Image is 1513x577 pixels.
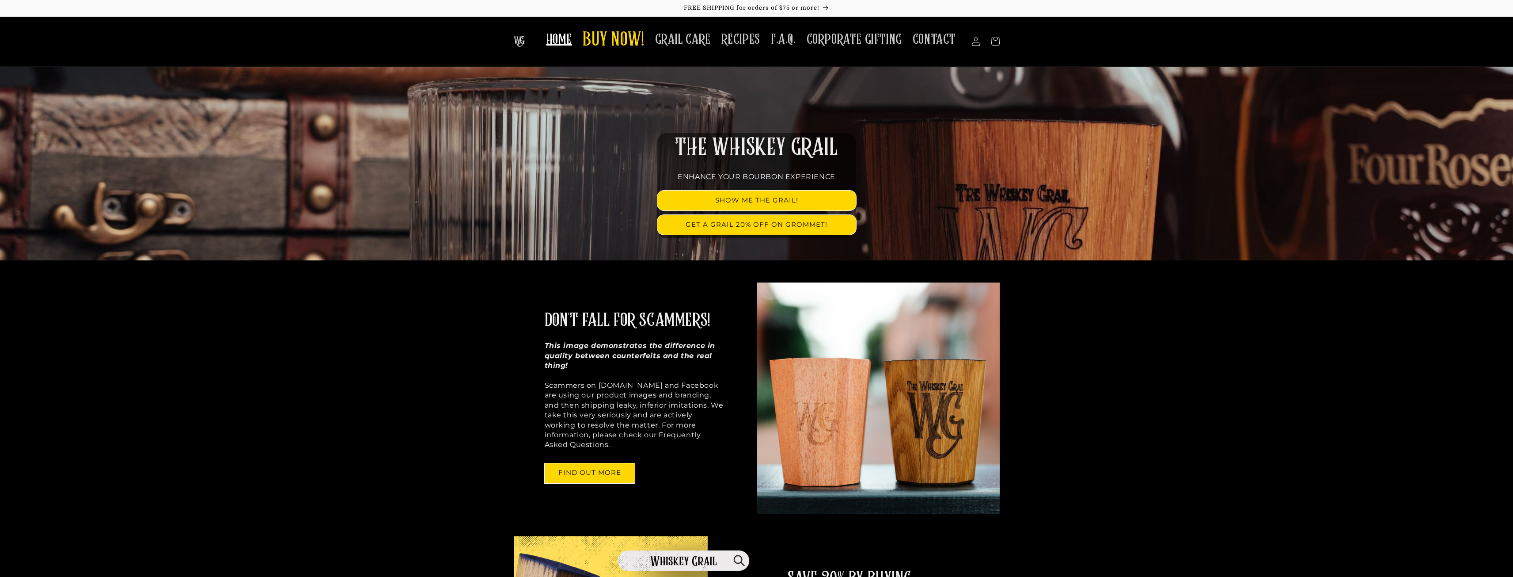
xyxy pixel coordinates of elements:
[655,31,711,48] span: GRAIL CARE
[650,26,716,53] a: GRAIL CARE
[913,31,956,48] span: CONTACT
[771,31,796,48] span: F.A.Q.
[514,36,525,47] img: The Whiskey Grail
[766,26,801,53] a: F.A.Q.
[675,136,838,159] span: THE WHISKEY GRAIL
[541,26,577,53] a: HOME
[577,23,650,58] a: BUY NOW!
[657,215,856,235] a: GET A GRAIL 20% OFF ON GROMMET!
[678,172,835,181] span: ENHANCE YOUR BOURBON EXPERIENCE
[801,26,907,53] a: CORPORATE GIFTING
[545,341,726,450] p: Scammers on [DOMAIN_NAME] and Facebook are using our product images and branding, and then shippi...
[716,26,766,53] a: RECIPES
[545,309,710,332] h2: DON'T FALL FOR SCAMMERS!
[807,31,902,48] span: CORPORATE GIFTING
[546,31,572,48] span: HOME
[545,463,635,483] a: FIND OUT MORE
[657,191,856,210] a: SHOW ME THE GRAIL!
[545,341,716,370] strong: This image demonstrates the difference in quality between counterfeits and the real thing!
[583,28,645,53] span: BUY NOW!
[907,26,961,53] a: CONTACT
[9,4,1504,12] p: FREE SHIPPING for orders of $75 or more!
[721,31,760,48] span: RECIPES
